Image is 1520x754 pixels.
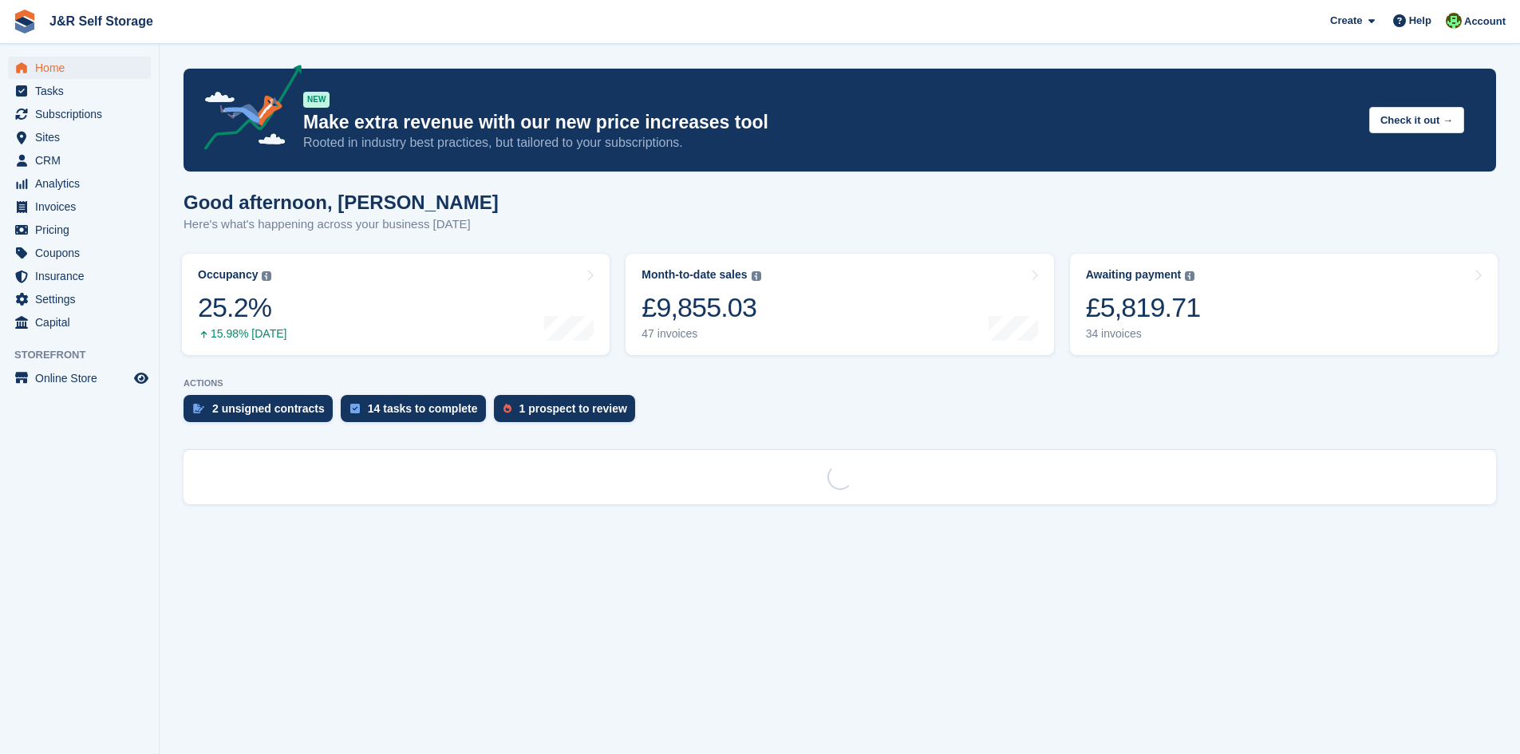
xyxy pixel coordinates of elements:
span: Account [1464,14,1506,30]
img: price-adjustments-announcement-icon-8257ccfd72463d97f412b2fc003d46551f7dbcb40ab6d574587a9cd5c0d94... [191,65,302,156]
span: Capital [35,311,131,334]
a: menu [8,195,151,218]
div: Awaiting payment [1086,268,1182,282]
div: 1 prospect to review [519,402,627,415]
span: Analytics [35,172,131,195]
a: menu [8,126,151,148]
a: 1 prospect to review [494,395,643,430]
div: Month-to-date sales [642,268,747,282]
span: Settings [35,288,131,310]
img: task-75834270c22a3079a89374b754ae025e5fb1db73e45f91037f5363f120a921f8.svg [350,404,360,413]
div: 15.98% [DATE] [198,327,286,341]
a: menu [8,57,151,79]
a: J&R Self Storage [43,8,160,34]
p: Make extra revenue with our new price increases tool [303,111,1356,134]
a: Preview store [132,369,151,388]
a: menu [8,149,151,172]
div: NEW [303,92,330,108]
div: £9,855.03 [642,291,760,324]
span: Coupons [35,242,131,264]
div: 47 invoices [642,327,760,341]
a: 2 unsigned contracts [184,395,341,430]
div: Occupancy [198,268,258,282]
a: menu [8,265,151,287]
img: icon-info-grey-7440780725fd019a000dd9b08b2336e03edf1995a4989e88bcd33f0948082b44.svg [1185,271,1194,281]
span: Help [1409,13,1431,29]
p: Here's what's happening across your business [DATE] [184,215,499,234]
a: menu [8,219,151,241]
div: 34 invoices [1086,327,1201,341]
h1: Good afternoon, [PERSON_NAME] [184,191,499,213]
img: prospect-51fa495bee0391a8d652442698ab0144808aea92771e9ea1ae160a38d050c398.svg [503,404,511,413]
span: Subscriptions [35,103,131,125]
a: menu [8,242,151,264]
img: icon-info-grey-7440780725fd019a000dd9b08b2336e03edf1995a4989e88bcd33f0948082b44.svg [262,271,271,281]
div: 14 tasks to complete [368,402,478,415]
p: ACTIONS [184,378,1496,389]
a: Awaiting payment £5,819.71 34 invoices [1070,254,1498,355]
span: Tasks [35,80,131,102]
span: Pricing [35,219,131,241]
p: Rooted in industry best practices, but tailored to your subscriptions. [303,134,1356,152]
span: CRM [35,149,131,172]
a: Occupancy 25.2% 15.98% [DATE] [182,254,610,355]
a: menu [8,288,151,310]
img: stora-icon-8386f47178a22dfd0bd8f6a31ec36ba5ce8667c1dd55bd0f319d3a0aa187defe.svg [13,10,37,34]
img: contract_signature_icon-13c848040528278c33f63329250d36e43548de30e8caae1d1a13099fd9432cc5.svg [193,404,204,413]
div: £5,819.71 [1086,291,1201,324]
div: 2 unsigned contracts [212,402,325,415]
div: 25.2% [198,291,286,324]
img: Steve Pollicott [1446,13,1462,29]
a: menu [8,311,151,334]
span: Create [1330,13,1362,29]
span: Home [35,57,131,79]
a: 14 tasks to complete [341,395,494,430]
span: Invoices [35,195,131,218]
a: Month-to-date sales £9,855.03 47 invoices [626,254,1053,355]
a: menu [8,80,151,102]
a: menu [8,103,151,125]
span: Online Store [35,367,131,389]
button: Check it out → [1369,107,1464,133]
a: menu [8,367,151,389]
span: Sites [35,126,131,148]
img: icon-info-grey-7440780725fd019a000dd9b08b2336e03edf1995a4989e88bcd33f0948082b44.svg [752,271,761,281]
a: menu [8,172,151,195]
span: Insurance [35,265,131,287]
span: Storefront [14,347,159,363]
